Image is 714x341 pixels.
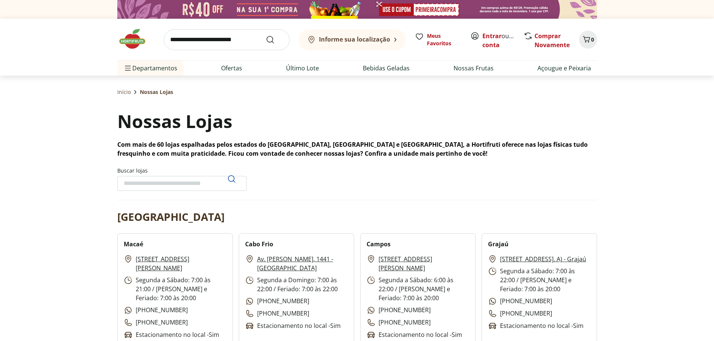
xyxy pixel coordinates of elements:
[257,255,348,273] a: Av. [PERSON_NAME], 1441 - [GEOGRAPHIC_DATA]
[537,64,591,73] a: Açougue e Peixaria
[579,31,597,49] button: Carrinho
[124,318,188,327] p: [PHONE_NUMBER]
[245,321,341,331] p: Estacionamento no local - Sim
[245,275,348,293] p: Segunda a Domingo: 7:00 às 22:00 / Feriado: 7:00 às 22:00
[124,305,188,315] p: [PHONE_NUMBER]
[488,309,552,318] p: [PHONE_NUMBER]
[136,255,226,273] a: [STREET_ADDRESS][PERSON_NAME]
[266,35,284,44] button: Submit Search
[164,29,290,50] input: search
[140,88,173,96] span: Nossas Lojas
[117,109,232,134] h1: Nossas Lojas
[223,170,241,188] button: Pesquisar
[379,255,469,273] a: [STREET_ADDRESS][PERSON_NAME]
[245,296,309,306] p: [PHONE_NUMBER]
[367,275,469,302] p: Segunda a Sábado: 6:00 às 22:00 / [PERSON_NAME] e Feriado: 7:00 às 20:00
[488,321,584,331] p: Estacionamento no local - Sim
[488,267,591,293] p: Segunda a Sábado: 7:00 às 22:00 / [PERSON_NAME] e Feriado: 7:00 às 20:00
[117,167,247,191] label: Buscar lojas
[482,32,501,40] a: Entrar
[367,305,431,315] p: [PHONE_NUMBER]
[427,32,461,47] span: Meus Favoritos
[415,32,461,47] a: Meus Favoritos
[591,36,594,43] span: 0
[367,240,391,249] h2: Campos
[363,64,410,73] a: Bebidas Geladas
[488,240,509,249] h2: Grajaú
[245,309,309,318] p: [PHONE_NUMBER]
[124,330,219,340] p: Estacionamento no local - Sim
[117,88,131,96] a: Início
[221,64,242,73] a: Ofertas
[482,32,524,49] a: Criar conta
[123,59,177,77] span: Departamentos
[117,140,597,158] p: Com mais de 60 lojas espalhadas pelos estados do [GEOGRAPHIC_DATA], [GEOGRAPHIC_DATA] e [GEOGRAPH...
[124,240,143,249] h2: Macaé
[319,35,390,43] b: Informe sua localização
[245,240,273,249] h2: Cabo Frio
[367,330,462,340] p: Estacionamento no local - Sim
[482,31,516,49] span: ou
[454,64,494,73] a: Nossas Frutas
[117,209,225,224] h2: [GEOGRAPHIC_DATA]
[299,29,406,50] button: Informe sua localização
[500,255,586,264] a: [STREET_ADDRESS]. A) - Grajaú
[124,275,226,302] p: Segunda a Sábado: 7:00 às 21:00 / [PERSON_NAME] e Feriado: 7:00 às 20:00
[123,59,132,77] button: Menu
[117,28,155,50] img: Hortifruti
[488,296,552,306] p: [PHONE_NUMBER]
[117,176,247,191] input: Buscar lojasPesquisar
[534,32,570,49] a: Comprar Novamente
[367,318,431,327] p: [PHONE_NUMBER]
[286,64,319,73] a: Último Lote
